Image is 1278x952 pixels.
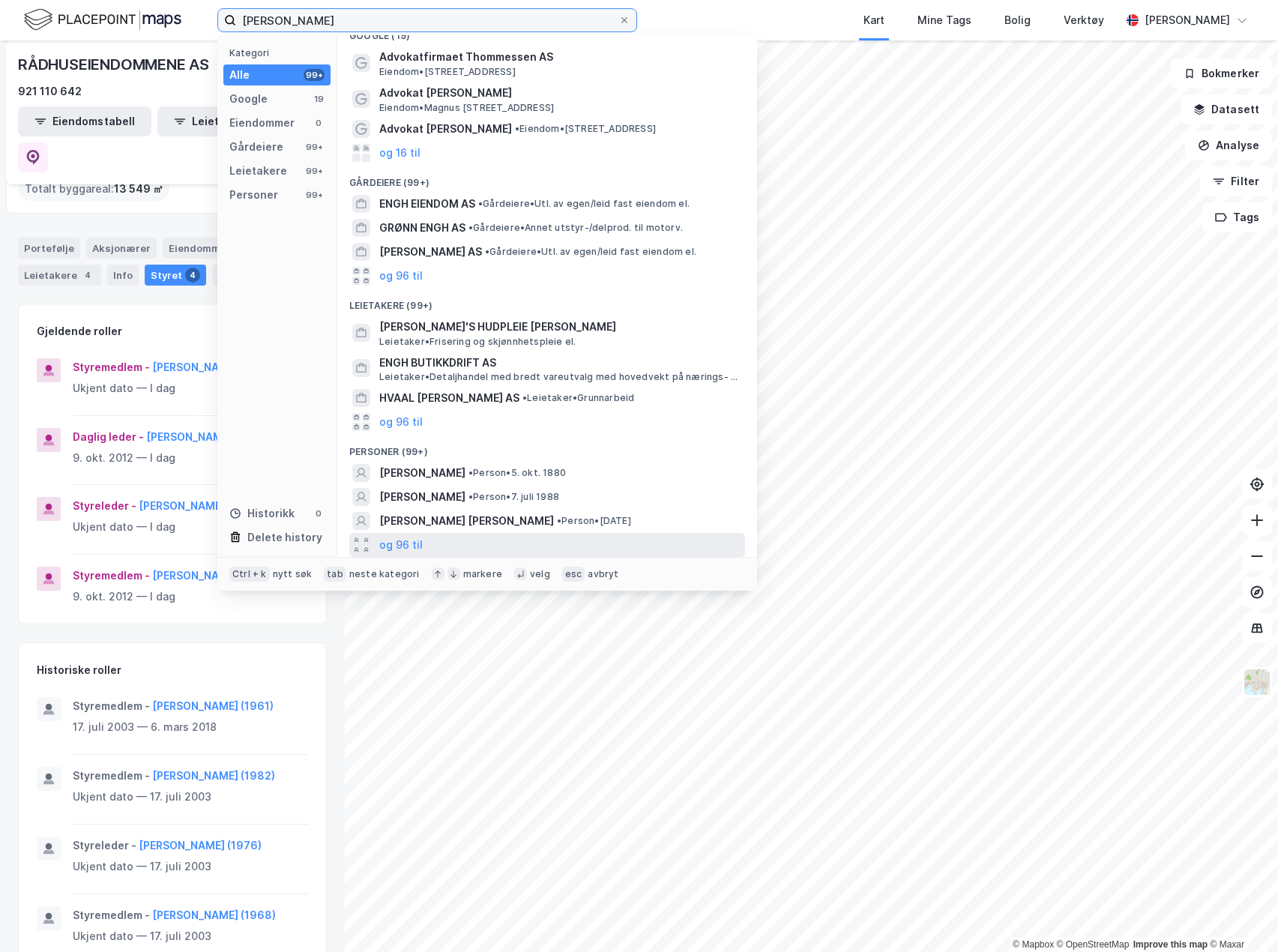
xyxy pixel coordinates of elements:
a: Mapbox [1013,939,1054,950]
button: Analyse [1185,130,1272,160]
div: Alle [229,66,250,84]
span: Person • [DATE] [557,515,631,527]
span: • [468,467,473,478]
span: • [468,491,473,502]
div: Personer (99+) [337,434,757,461]
iframe: Chat Widget [1203,880,1278,952]
div: Styret [145,265,206,286]
div: [PERSON_NAME] [1145,11,1230,29]
span: Advokatfirmaet Thommessen AS [379,48,739,66]
div: 0 [313,117,325,129]
div: Gårdeiere (99+) [337,165,757,192]
div: Historikk [229,504,295,522]
div: Eiendommer [229,114,295,132]
div: Info [107,265,139,286]
div: Bolig [1004,11,1031,29]
img: Z [1243,668,1271,696]
span: [PERSON_NAME] [PERSON_NAME] [379,512,554,530]
span: Leietaker • Frisering og skjønnhetspleie el. [379,336,576,348]
div: markere [463,568,502,580]
div: RÅDHUSEIENDOMMENE AS [18,52,212,76]
span: Gårdeiere • Annet utstyr-/delprod. til motorv. [468,222,683,234]
div: Totalt byggareal : [19,177,169,201]
a: Improve this map [1133,939,1208,950]
div: Google [229,90,268,108]
span: [PERSON_NAME] [379,464,465,482]
span: Eiendom • [STREET_ADDRESS] [379,66,516,78]
span: Eiendom • Magnus [STREET_ADDRESS] [379,102,554,114]
div: Gjeldende roller [37,322,122,340]
div: Ukjent dato — I dag [73,379,308,397]
div: Ctrl + k [229,567,270,582]
div: 99+ [304,141,325,153]
div: 17. juli 2003 — 6. mars 2018 [73,718,308,736]
span: • [468,222,473,233]
img: logo.f888ab2527a4732fd821a326f86c7f29.svg [24,7,181,33]
div: Leietakere (99+) [337,288,757,315]
button: og 16 til [379,144,421,162]
span: Leietaker • Grunnarbeid [522,392,634,404]
button: Filter [1200,166,1272,196]
div: neste kategori [349,568,420,580]
span: [PERSON_NAME] [379,488,465,506]
button: Tags [1202,202,1272,232]
button: og 96 til [379,536,423,554]
div: Ukjent dato — 17. juli 2003 [73,788,308,806]
span: ENGH EIENDOM AS [379,195,475,213]
div: 4 [80,268,95,283]
div: Transaksjoner [212,265,322,286]
div: velg [530,568,550,580]
div: Leietakere [229,162,287,180]
span: ENGH BUTIKKDRIFT AS [379,354,739,372]
div: 99+ [304,165,325,177]
button: Datasett [1181,94,1272,124]
span: HVAAL [PERSON_NAME] AS [379,389,519,407]
div: nytt søk [273,568,313,580]
span: • [557,515,561,526]
div: Verktøy [1064,11,1104,29]
div: Personer [229,186,278,204]
div: 9. okt. 2012 — I dag [73,588,308,606]
div: esc [562,567,585,582]
span: Person • 5. okt. 1880 [468,467,566,479]
div: 19 [313,93,325,105]
button: og 96 til [379,413,423,431]
span: [PERSON_NAME]'S HUDPLEIE [PERSON_NAME] [379,318,739,336]
span: [PERSON_NAME] AS [379,243,482,261]
span: • [522,392,527,403]
span: 13 549 ㎡ [114,180,163,198]
div: Portefølje [18,238,80,259]
div: Delete history [247,528,322,546]
div: Gårdeiere [229,138,283,156]
div: Kart [863,11,884,29]
a: OpenStreetMap [1057,939,1130,950]
span: Advokat [PERSON_NAME] [379,120,512,138]
button: Leietakertabell [157,106,291,136]
span: Person • 7. juli 1988 [468,491,559,503]
div: Leietakere [18,265,101,286]
div: tab [324,567,346,582]
div: 0 [313,507,325,519]
span: GRØNN ENGH AS [379,219,465,237]
div: Mine Tags [917,11,971,29]
span: • [485,246,489,257]
div: Ukjent dato — 17. juli 2003 [73,927,308,945]
div: Eiendommer [163,238,255,259]
div: 99+ [304,189,325,201]
span: Leietaker • Detaljhandel med bredt vareutvalg med hovedvekt på nærings- og nytelsesmidler [379,371,742,383]
button: og 96 til [379,267,423,285]
button: Bokmerker [1171,58,1272,88]
div: 9. okt. 2012 — I dag [73,449,308,467]
div: avbryt [588,568,618,580]
div: 99+ [304,69,325,81]
button: Eiendomstabell [18,106,151,136]
div: Aksjonærer [86,238,157,259]
span: • [478,198,483,209]
div: Kontrollprogram for chat [1203,880,1278,952]
span: • [515,123,519,134]
span: Eiendom • [STREET_ADDRESS] [515,123,656,135]
span: Gårdeiere • Utl. av egen/leid fast eiendom el. [478,198,690,210]
input: Søk på adresse, matrikkel, gårdeiere, leietakere eller personer [236,9,618,31]
span: Gårdeiere • Utl. av egen/leid fast eiendom el. [485,246,696,258]
div: Ukjent dato — 17. juli 2003 [73,858,308,876]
